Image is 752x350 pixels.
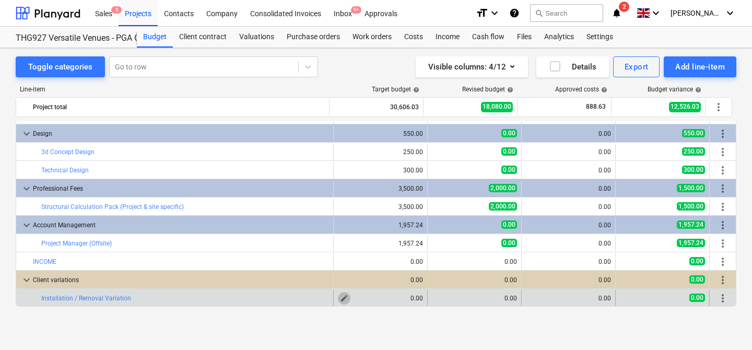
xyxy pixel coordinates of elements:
[505,87,513,93] span: help
[693,87,701,93] span: help
[501,166,517,174] span: 0.00
[682,129,705,137] span: 550.00
[501,220,517,229] span: 0.00
[677,202,705,211] span: 1,500.00
[432,295,517,302] div: 0.00
[338,240,423,247] div: 1,957.24
[526,276,611,284] div: 0.00
[20,127,33,140] span: keyboard_arrow_down
[137,27,173,48] a: Budget
[716,146,729,158] span: More actions
[20,274,33,286] span: keyboard_arrow_down
[33,125,329,142] div: Design
[677,184,705,192] span: 1,500.00
[338,221,423,229] div: 1,957.24
[16,56,105,77] button: Toggle categories
[716,255,729,268] span: More actions
[526,203,611,211] div: 0.00
[511,27,538,48] a: Files
[536,56,609,77] button: Details
[338,258,423,265] div: 0.00
[526,258,611,265] div: 0.00
[716,237,729,250] span: More actions
[526,295,611,302] div: 0.00
[233,27,280,48] a: Valuations
[501,147,517,156] span: 0.00
[338,276,423,284] div: 0.00
[530,4,603,22] button: Search
[526,185,611,192] div: 0.00
[20,219,33,231] span: keyboard_arrow_down
[675,60,725,74] div: Add line-item
[432,258,517,265] div: 0.00
[33,258,56,265] a: INCOME
[549,60,596,74] div: Details
[526,148,611,156] div: 0.00
[41,295,131,302] a: Installation / Removal Variation
[398,27,429,48] div: Costs
[338,130,423,137] div: 550.00
[716,274,729,286] span: More actions
[613,56,660,77] button: Export
[338,148,423,156] div: 250.00
[712,101,725,113] span: More actions
[338,167,423,174] div: 300.00
[716,182,729,195] span: More actions
[280,27,346,48] div: Purchase orders
[501,129,517,137] span: 0.00
[432,276,517,284] div: 0.00
[689,294,705,302] span: 0.00
[372,86,419,93] div: Target budget
[671,9,723,17] span: [PERSON_NAME]
[509,7,520,19] i: Knowledge base
[619,2,629,12] span: 2
[488,7,501,19] i: keyboard_arrow_down
[481,102,513,112] span: 18,080.00
[16,33,124,44] div: THG927 Versatile Venues - PGA Golf 2025
[501,239,517,247] span: 0.00
[20,182,33,195] span: keyboard_arrow_down
[334,99,419,115] div: 30,606.03
[526,221,611,229] div: 0.00
[173,27,233,48] div: Client contract
[526,240,611,247] div: 0.00
[338,185,423,192] div: 3,500.00
[111,6,122,14] span: 5
[682,147,705,156] span: 250.00
[664,56,736,77] button: Add line-item
[724,7,736,19] i: keyboard_arrow_down
[599,87,607,93] span: help
[411,87,419,93] span: help
[33,180,329,197] div: Professional Fees
[682,166,705,174] span: 300.00
[340,294,348,302] span: edit
[28,60,92,74] div: Toggle categories
[489,202,517,211] span: 2,000.00
[41,167,89,174] a: Technical Design
[669,102,701,112] span: 12,526.03
[466,27,511,48] div: Cash flow
[677,239,705,247] span: 1,957.24
[716,164,729,177] span: More actions
[689,257,705,265] span: 0.00
[16,86,330,93] div: Line-item
[33,272,329,288] div: Client variations
[351,6,361,14] span: 9+
[700,300,752,350] iframe: Chat Widget
[462,86,513,93] div: Revised budget
[580,27,619,48] div: Settings
[716,201,729,213] span: More actions
[489,184,517,192] span: 2,000.00
[429,27,466,48] a: Income
[526,130,611,137] div: 0.00
[555,86,607,93] div: Approved costs
[346,27,398,48] a: Work orders
[416,56,528,77] button: Visible columns:4/12
[612,7,622,19] i: notifications
[716,292,729,305] span: More actions
[526,167,611,174] div: 0.00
